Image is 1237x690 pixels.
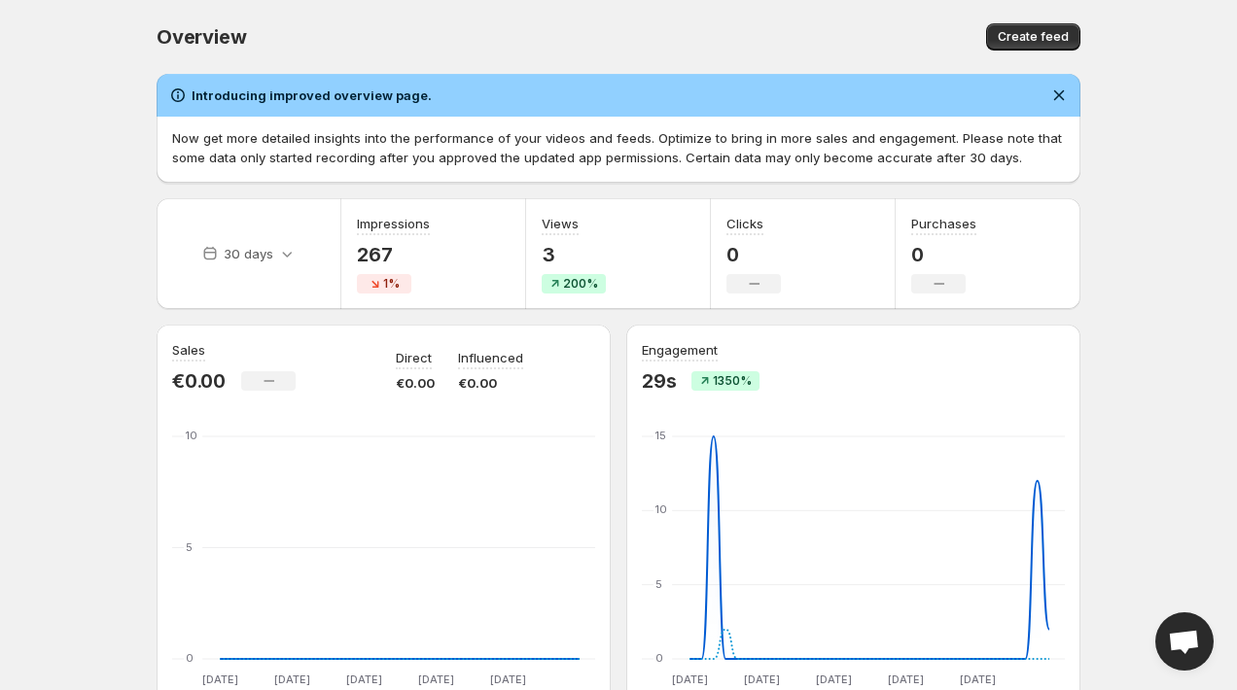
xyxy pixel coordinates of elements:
[655,651,663,665] text: 0
[888,673,924,686] text: [DATE]
[563,276,598,292] span: 200%
[224,244,273,263] p: 30 days
[274,673,310,686] text: [DATE]
[458,348,523,367] p: Influenced
[396,348,432,367] p: Direct
[1045,82,1073,109] button: Dismiss notification
[490,673,526,686] text: [DATE]
[383,276,400,292] span: 1%
[642,369,676,393] p: 29s
[458,373,523,393] p: €0.00
[672,673,708,686] text: [DATE]
[911,214,976,233] h3: Purchases
[357,243,430,266] p: 267
[986,23,1080,51] button: Create feed
[744,673,780,686] text: [DATE]
[1155,612,1214,671] a: Open chat
[960,673,996,686] text: [DATE]
[542,214,579,233] h3: Views
[542,243,606,266] p: 3
[396,373,435,393] p: €0.00
[998,29,1069,45] span: Create feed
[186,429,197,442] text: 10
[202,673,238,686] text: [DATE]
[726,243,781,266] p: 0
[655,577,662,591] text: 5
[172,128,1065,167] p: Now get more detailed insights into the performance of your videos and feeds. Optimize to bring i...
[172,340,205,360] h3: Sales
[713,373,752,389] span: 1350%
[911,243,976,266] p: 0
[418,673,454,686] text: [DATE]
[642,340,718,360] h3: Engagement
[816,673,852,686] text: [DATE]
[186,540,193,554] text: 5
[655,502,667,516] text: 10
[346,673,382,686] text: [DATE]
[192,86,432,105] h2: Introducing improved overview page.
[157,25,246,49] span: Overview
[726,214,763,233] h3: Clicks
[357,214,430,233] h3: Impressions
[186,651,194,665] text: 0
[172,369,226,393] p: €0.00
[655,429,666,442] text: 15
